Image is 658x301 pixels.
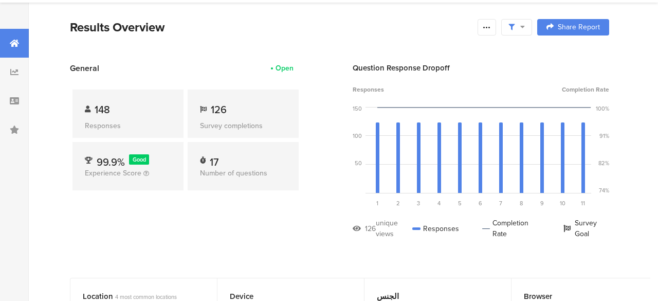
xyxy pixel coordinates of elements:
[558,24,600,31] span: Share Report
[412,218,459,239] div: Responses
[396,199,400,207] span: 2
[85,168,141,179] span: Experience Score
[563,218,609,239] div: Survey Goal
[581,199,585,207] span: 11
[70,62,99,74] span: General
[200,168,267,179] span: Number of questions
[276,63,294,74] div: Open
[353,85,384,94] span: Responses
[210,154,218,165] div: 17
[499,199,502,207] span: 7
[355,159,362,167] div: 50
[365,223,376,234] div: 126
[482,218,540,239] div: Completion Rate
[458,199,462,207] span: 5
[479,199,482,207] span: 6
[437,199,441,207] span: 4
[353,62,609,74] div: Question Response Dropoff
[599,132,609,140] div: 91%
[596,104,609,113] div: 100%
[562,85,609,94] span: Completion Rate
[520,199,523,207] span: 8
[353,104,362,113] div: 150
[598,159,609,167] div: 82%
[376,199,378,207] span: 1
[376,218,412,239] div: unique views
[97,154,125,170] span: 99.9%
[200,120,286,131] div: Survey completions
[599,186,609,194] div: 74%
[560,199,565,207] span: 10
[70,18,472,37] div: Results Overview
[540,199,544,207] span: 9
[95,102,110,117] span: 148
[85,120,171,131] div: Responses
[115,293,177,301] span: 4 most common locations
[211,102,227,117] span: 126
[133,155,146,164] span: Good
[353,132,362,140] div: 100
[417,199,420,207] span: 3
